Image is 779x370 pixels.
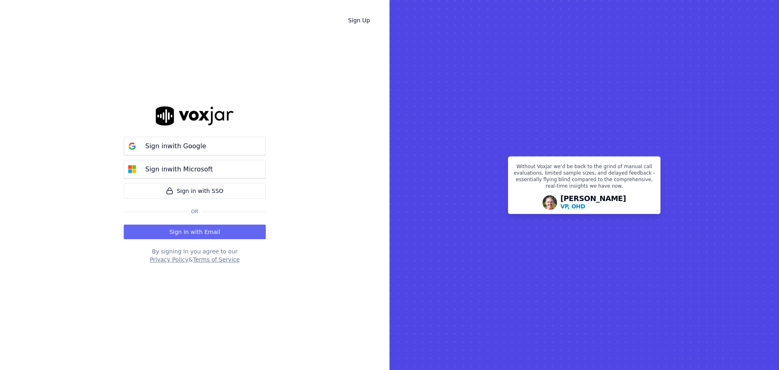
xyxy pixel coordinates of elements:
[150,255,188,264] button: Privacy Policy
[560,202,585,210] p: VP, OHD
[124,183,266,199] a: Sign in with SSO
[193,255,239,264] button: Terms of Service
[513,163,655,193] p: Without Voxjar we’d be back to the grind of manual call evaluations, limited sample sizes, and de...
[188,208,202,215] span: Or
[542,195,557,210] img: Avatar
[124,161,140,177] img: microsoft Sign in button
[124,225,266,239] button: Sign in with Email
[342,13,377,28] a: Sign Up
[124,247,266,264] div: By signing in you agree to our &
[560,195,626,210] div: [PERSON_NAME]
[124,138,140,154] img: google Sign in button
[124,160,266,178] button: Sign inwith Microsoft
[156,106,234,125] img: logo
[145,164,213,174] p: Sign in with Microsoft
[124,137,266,155] button: Sign inwith Google
[145,141,206,151] p: Sign in with Google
